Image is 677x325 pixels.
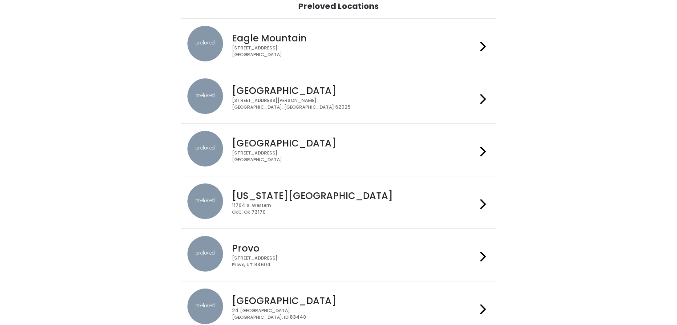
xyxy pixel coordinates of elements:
div: 24 [GEOGRAPHIC_DATA] [GEOGRAPHIC_DATA], ID 83440 [232,308,477,321]
h4: [GEOGRAPHIC_DATA] [232,296,477,306]
img: preloved location [187,78,223,114]
a: preloved location [US_STATE][GEOGRAPHIC_DATA] 11704 S. WesternOKC, OK 73170 [187,183,490,221]
div: [STREET_ADDRESS][PERSON_NAME] [GEOGRAPHIC_DATA], [GEOGRAPHIC_DATA] 62025 [232,97,477,110]
div: 11704 S. Western OKC, OK 73170 [232,203,477,215]
div: [STREET_ADDRESS] [GEOGRAPHIC_DATA] [232,150,477,163]
a: preloved location Provo [STREET_ADDRESS]Provo, UT 84604 [187,236,490,274]
a: preloved location Eagle Mountain [STREET_ADDRESS][GEOGRAPHIC_DATA] [187,26,490,64]
a: preloved location [GEOGRAPHIC_DATA] [STREET_ADDRESS][GEOGRAPHIC_DATA] [187,131,490,169]
h4: Eagle Mountain [232,33,477,43]
a: preloved location [GEOGRAPHIC_DATA] [STREET_ADDRESS][PERSON_NAME][GEOGRAPHIC_DATA], [GEOGRAPHIC_D... [187,78,490,116]
img: preloved location [187,183,223,219]
h4: [US_STATE][GEOGRAPHIC_DATA] [232,191,477,201]
img: preloved location [187,288,223,324]
img: preloved location [187,236,223,272]
img: preloved location [187,26,223,61]
h4: Provo [232,243,477,253]
div: [STREET_ADDRESS] [GEOGRAPHIC_DATA] [232,45,477,58]
h4: [GEOGRAPHIC_DATA] [232,138,477,148]
img: preloved location [187,131,223,167]
h1: Preloved Locations [298,2,379,11]
h4: [GEOGRAPHIC_DATA] [232,85,477,96]
div: [STREET_ADDRESS] Provo, UT 84604 [232,255,477,268]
